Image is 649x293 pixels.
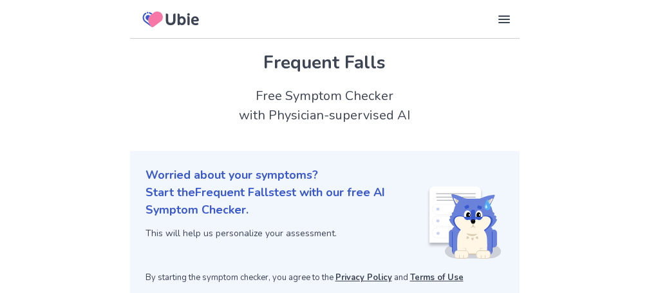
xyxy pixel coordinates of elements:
img: Shiba [427,187,502,259]
a: Privacy Policy [335,272,392,283]
h2: Free Symptom Checker with Physician-supervised AI [130,86,520,125]
p: This will help us personalize your assessment. [146,227,427,240]
a: Terms of Use [410,272,464,283]
p: By starting the symptom checker, you agree to the and [146,272,504,285]
h1: Frequent Falls [146,49,504,76]
p: Worried about your symptoms? [146,167,504,184]
p: Start the Frequent Falls test with our free AI Symptom Checker. [146,184,427,219]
